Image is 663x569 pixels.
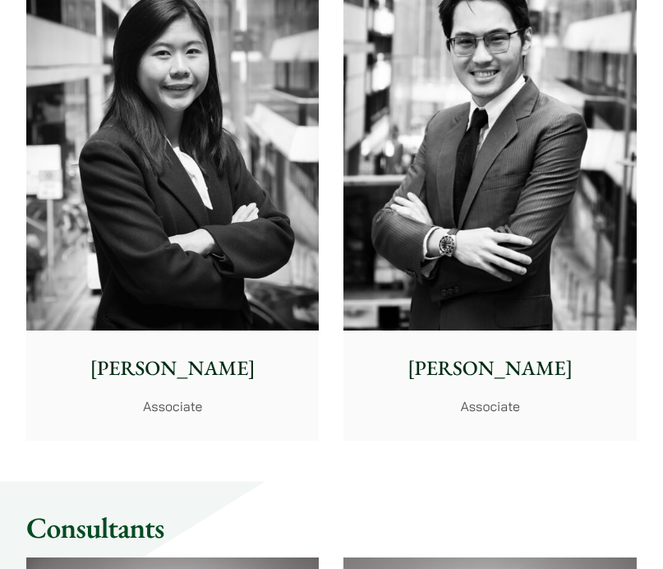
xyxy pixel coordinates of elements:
h2: Consultants [26,511,637,546]
p: Associate [38,396,307,416]
p: [PERSON_NAME] [38,354,307,384]
p: [PERSON_NAME] [356,354,625,384]
p: Associate [356,396,625,416]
